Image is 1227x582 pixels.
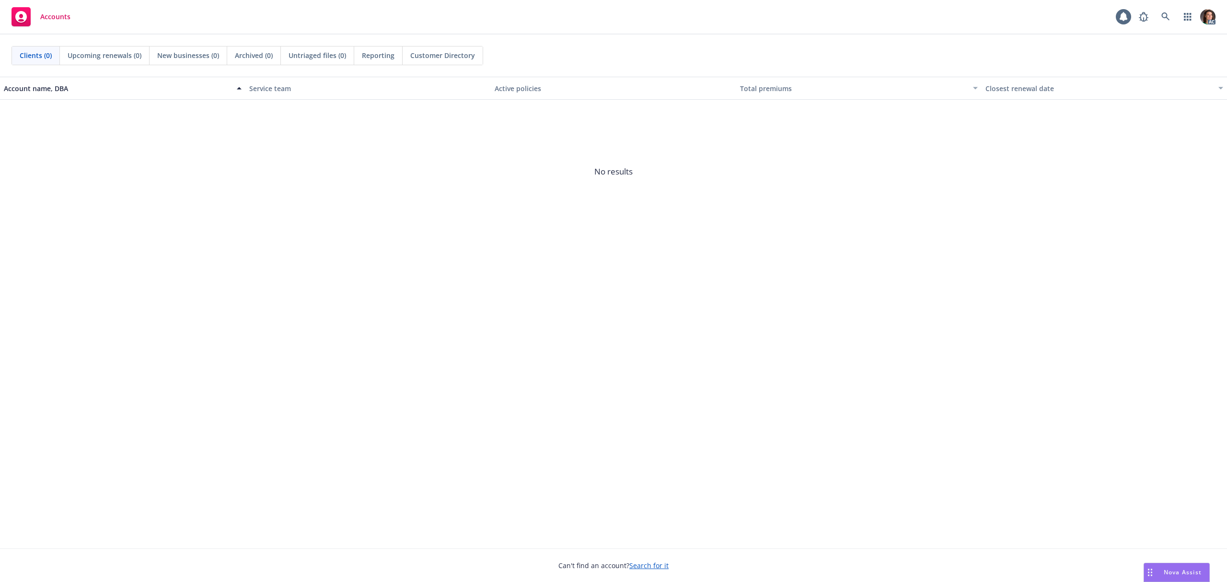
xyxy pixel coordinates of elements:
div: Drag to move [1144,563,1156,582]
span: Nova Assist [1164,568,1202,576]
span: Accounts [40,13,70,21]
div: Closest renewal date [985,83,1213,93]
div: Service team [249,83,487,93]
a: Search [1156,7,1175,26]
div: Account name, DBA [4,83,231,93]
span: Archived (0) [235,50,273,60]
div: Total premiums [740,83,967,93]
img: photo [1200,9,1215,24]
span: Can't find an account? [558,560,669,570]
span: Customer Directory [410,50,475,60]
a: Accounts [8,3,74,30]
span: New businesses (0) [157,50,219,60]
a: Switch app [1178,7,1197,26]
button: Total premiums [736,77,982,100]
button: Nova Assist [1144,563,1210,582]
span: Untriaged files (0) [289,50,346,60]
div: Active policies [495,83,732,93]
button: Active policies [491,77,736,100]
span: Upcoming renewals (0) [68,50,141,60]
button: Service team [245,77,491,100]
a: Search for it [629,561,669,570]
span: Reporting [362,50,394,60]
a: Report a Bug [1134,7,1153,26]
span: Clients (0) [20,50,52,60]
button: Closest renewal date [982,77,1227,100]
